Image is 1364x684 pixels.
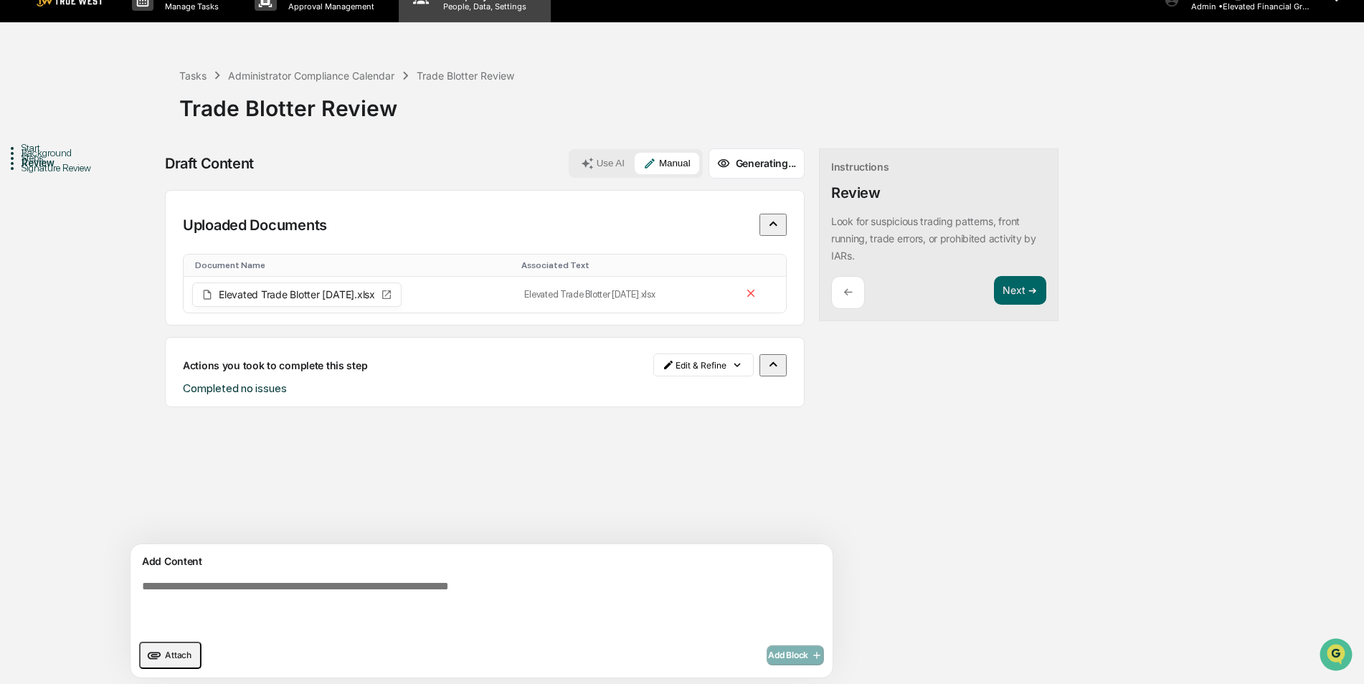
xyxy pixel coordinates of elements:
[14,30,261,53] p: How can we help?
[49,124,181,136] div: We're available if you need us!
[183,359,367,371] p: Actions you took to complete this step
[709,148,805,179] button: Generating...
[183,217,327,234] p: Uploaded Documents
[767,645,824,665] button: Add Block
[277,1,382,11] p: Approval Management
[14,209,26,221] div: 🔎
[9,175,98,201] a: 🖐️Preclearance
[22,152,179,163] div: Steps
[22,147,179,158] div: Background
[101,242,174,254] a: Powered byPylon
[153,1,226,11] p: Manage Tasks
[98,175,184,201] a: 🗄️Attestations
[521,260,726,270] div: Toggle SortBy
[14,182,26,194] div: 🖐️
[516,277,732,313] td: Elevated Trade Blotter [DATE].xlsx
[195,260,510,270] div: Toggle SortBy
[143,243,174,254] span: Pylon
[118,181,178,195] span: Attestations
[29,208,90,222] span: Data Lookup
[228,70,394,82] div: Administrator Compliance Calendar
[635,153,699,174] button: Manual
[165,155,254,172] div: Draft Content
[139,642,202,669] button: upload document
[219,290,375,300] span: Elevated Trade Blotter [DATE].xlsx
[104,182,115,194] div: 🗄️
[417,70,514,82] div: Trade Blotter Review
[14,110,40,136] img: 1746055101610-c473b297-6a78-478c-a979-82029cc54cd1
[179,84,1357,121] div: Trade Blotter Review
[843,285,853,299] p: ←
[22,162,179,174] div: Signature Review
[165,650,191,660] span: Attach
[1180,1,1313,11] p: Admin • Elevated Financial Group
[22,142,179,153] div: Start
[831,215,1036,262] p: Look for suspicious trading patterns, front running, trade errors, or prohibited activity by IARs.
[831,184,881,201] div: Review
[29,181,93,195] span: Preclearance
[179,70,207,82] div: Tasks
[183,381,287,395] span: Completed no issues
[22,157,179,168] div: Review
[49,110,235,124] div: Start new chat
[742,284,761,305] button: Remove file
[994,276,1046,305] button: Next ➔
[9,202,96,228] a: 🔎Data Lookup
[1318,637,1357,675] iframe: Open customer support
[768,650,823,661] span: Add Block
[653,353,754,376] button: Edit & Refine
[244,114,261,131] button: Start new chat
[572,153,633,174] button: Use AI
[831,161,889,173] div: Instructions
[139,553,824,570] div: Add Content
[432,1,534,11] p: People, Data, Settings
